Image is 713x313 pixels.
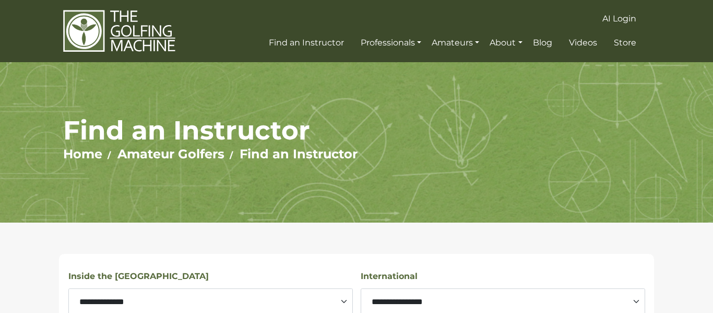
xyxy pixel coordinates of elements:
label: Inside the [GEOGRAPHIC_DATA] [68,270,209,283]
span: Blog [533,38,552,48]
a: About [487,33,525,52]
img: The Golfing Machine [63,9,175,53]
label: International [361,270,418,283]
a: Videos [566,33,600,52]
a: AI Login [600,9,639,28]
a: Amateurs [429,33,482,52]
span: Store [614,38,636,48]
a: Professionals [358,33,424,52]
a: Home [63,146,102,161]
a: Find an Instructor [266,33,347,52]
a: Blog [530,33,555,52]
a: Amateur Golfers [117,146,224,161]
a: Find an Instructor [240,146,358,161]
a: Store [611,33,639,52]
span: Videos [569,38,597,48]
h1: Find an Instructor [63,114,650,146]
span: Find an Instructor [269,38,344,48]
span: AI Login [602,14,636,24]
